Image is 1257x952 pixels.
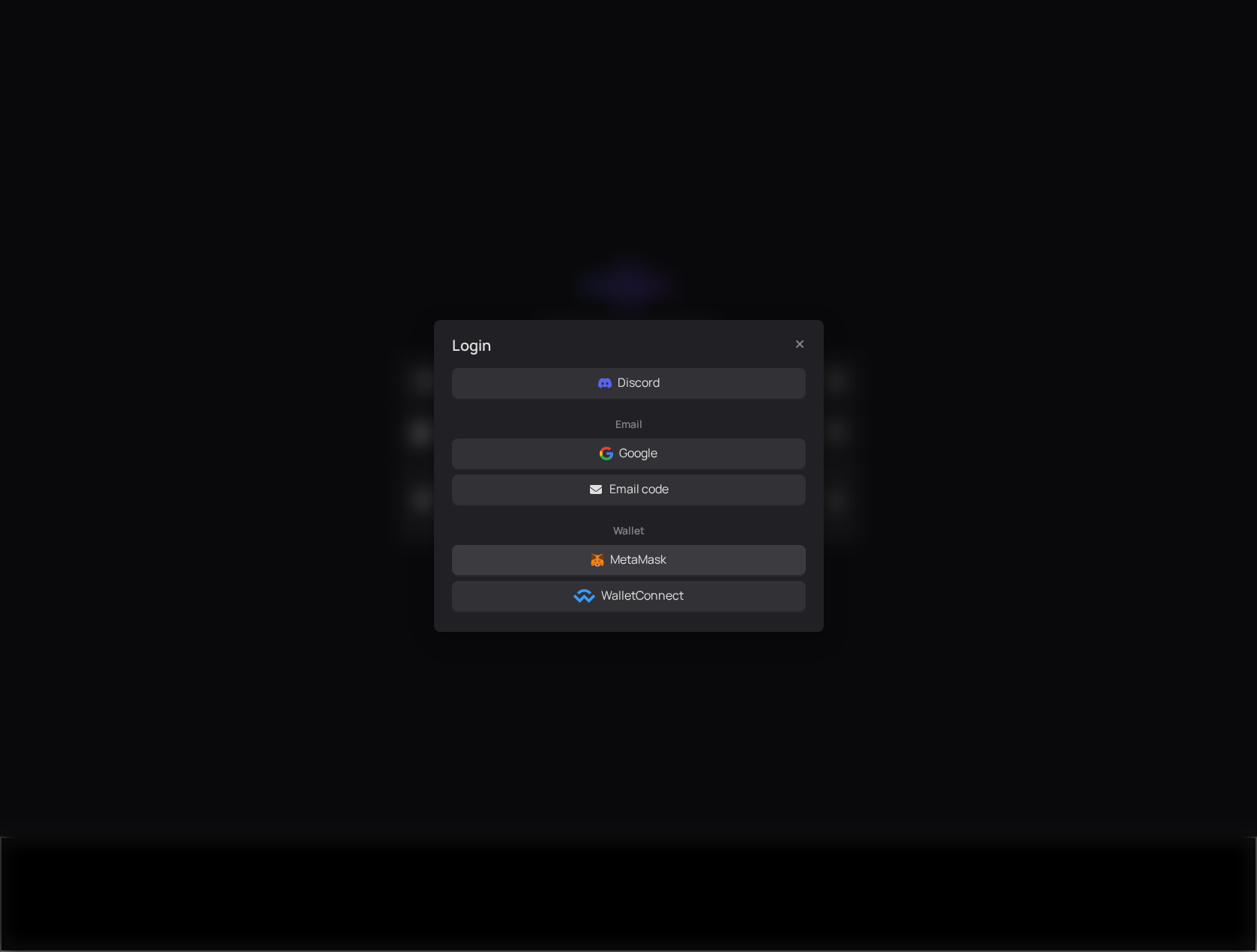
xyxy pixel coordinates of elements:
[600,447,613,460] img: logo
[573,589,595,603] img: logo
[610,550,666,569] span: MetaMask
[452,404,806,439] h1: Email
[452,335,770,356] div: Login
[452,510,806,545] h1: Wallet
[452,368,806,398] button: Discord
[452,475,806,504] button: Email code
[591,553,604,567] img: logo
[452,545,806,575] button: logoMetaMask
[452,581,806,611] button: logoWalletConnect
[619,444,657,463] span: Google
[452,439,806,469] button: logoGoogle
[618,373,660,392] span: Discord
[788,332,812,356] button: Close
[601,586,684,605] span: WalletConnect
[609,480,669,498] span: Email code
